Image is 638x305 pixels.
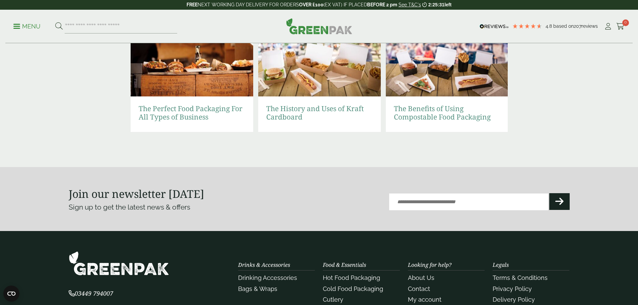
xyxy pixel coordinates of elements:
[394,104,500,121] a: The Benefits of Using Compostable Food Packaging
[69,289,113,297] span: 03449 794007
[69,186,204,201] strong: Join our newsletter [DATE]
[69,291,113,297] a: 03449 794007
[13,22,41,29] a: Menu
[408,285,430,292] a: Contact
[553,23,574,29] span: Based on
[574,23,581,29] span: 207
[493,296,535,303] a: Delivery Policy
[546,23,553,29] span: 4.8
[399,2,421,7] a: See T&C's
[480,24,509,29] img: REVIEWS.io
[493,285,532,292] a: Privacy Policy
[69,251,169,276] img: GreenPak Supplies
[367,2,397,7] strong: BEFORE 2 pm
[299,2,324,7] strong: OVER £100
[616,23,625,30] i: Cart
[408,296,441,303] a: My account
[131,4,253,96] img: Food Packaging with Food
[581,23,598,29] span: reviews
[323,274,380,281] a: Hot Food Packaging
[622,19,629,26] span: 0
[512,23,542,29] div: 4.79 Stars
[238,274,297,281] a: Drinking Accessories
[3,286,19,302] button: Open CMP widget
[616,21,625,31] a: 0
[408,274,434,281] a: About Us
[13,22,41,30] p: Menu
[604,23,612,30] i: My Account
[286,18,352,34] img: GreenPak Supplies
[238,285,277,292] a: Bags & Wraps
[258,4,381,96] img: Kraft Cardboard
[444,2,451,7] span: left
[266,104,373,121] a: The History and Uses of Kraft Cardboard
[139,104,245,121] a: The Perfect Food Packaging For All Types of Business
[323,285,383,292] a: Cold Food Packaging
[428,2,444,7] span: 2:25:31
[323,296,343,303] a: Cutlery
[187,2,198,7] strong: FREE
[69,202,294,213] p: Sign up to get the latest news & offers
[493,274,548,281] a: Terms & Conditions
